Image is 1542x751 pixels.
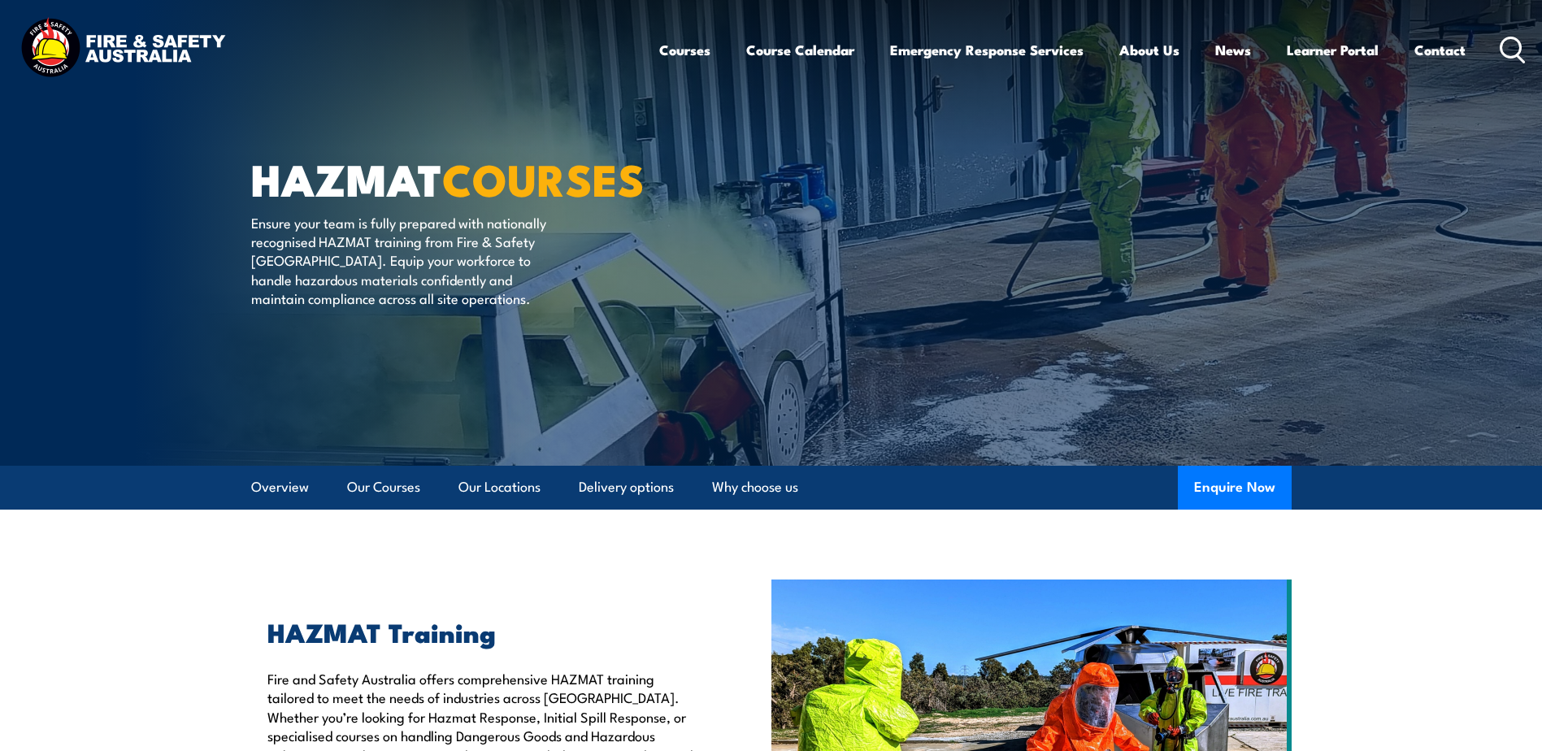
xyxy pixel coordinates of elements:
[1119,28,1179,72] a: About Us
[458,466,541,509] a: Our Locations
[1287,28,1379,72] a: Learner Portal
[442,144,645,211] strong: COURSES
[890,28,1084,72] a: Emergency Response Services
[579,466,674,509] a: Delivery options
[1178,466,1292,510] button: Enquire Now
[1414,28,1466,72] a: Contact
[712,466,798,509] a: Why choose us
[746,28,854,72] a: Course Calendar
[251,466,309,509] a: Overview
[659,28,710,72] a: Courses
[1215,28,1251,72] a: News
[251,213,548,308] p: Ensure your team is fully prepared with nationally recognised HAZMAT training from Fire & Safety ...
[267,620,697,643] h2: HAZMAT Training
[251,159,653,198] h1: HAZMAT
[347,466,420,509] a: Our Courses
